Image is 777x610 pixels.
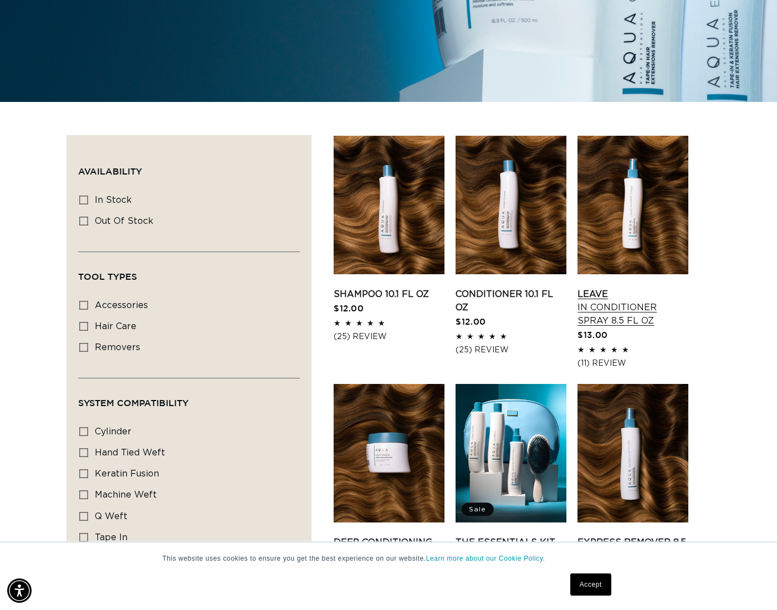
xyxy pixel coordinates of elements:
a: Learn more about our Cookie Policy. [426,555,545,562]
span: Availability [78,166,142,176]
a: Shampoo 10.1 fl oz [334,288,444,301]
a: Leave In Conditioner Spray 8.5 fl oz [577,288,688,327]
a: Conditioner 10.1 fl oz [456,288,566,314]
span: tape in [95,533,127,542]
a: Accept [570,573,611,596]
span: Tool Types [78,271,137,281]
span: accessories [95,301,148,310]
summary: System Compatibility (0 selected) [78,378,300,418]
span: keratin fusion [95,469,159,478]
summary: Availability (0 selected) [78,147,300,187]
div: Accessibility Menu [7,578,32,603]
a: Deep Conditioning Hair Mask 16.9 oz [334,536,444,562]
iframe: Chat Widget [722,557,777,610]
span: hair care [95,322,136,331]
span: machine weft [95,490,157,499]
span: hand tied weft [95,448,165,457]
span: Out of stock [95,217,154,225]
span: q weft [95,512,127,521]
a: The Essentials Kit [456,536,566,549]
span: In stock [95,196,132,204]
span: removers [95,343,140,352]
span: System Compatibility [78,398,188,408]
p: This website uses cookies to ensure you get the best experience on our website. [162,553,615,563]
summary: Tool Types (0 selected) [78,252,300,292]
span: cylinder [95,427,131,436]
a: Express Remover 8.5 fl oz [577,536,688,562]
